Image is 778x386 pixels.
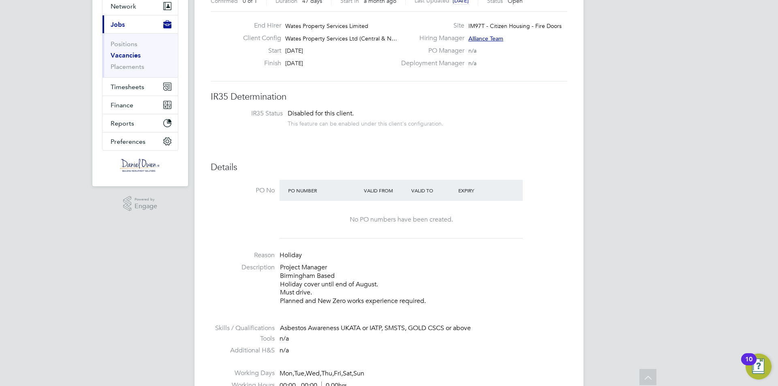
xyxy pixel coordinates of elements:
label: Description [211,263,275,272]
button: Reports [103,114,178,132]
span: [DATE] [285,60,303,67]
span: Engage [135,203,157,210]
span: Finance [111,101,133,109]
label: Site [396,21,464,30]
div: Valid To [409,183,457,198]
button: Open Resource Center, 10 new notifications [746,354,772,380]
span: Mon, [280,369,294,377]
span: IM97T - Citizen Housing - Fire Doors [468,22,562,30]
span: [DATE] [285,47,303,54]
span: Timesheets [111,83,144,91]
label: Deployment Manager [396,59,464,68]
div: 10 [745,359,752,370]
span: Alliance Team [468,35,503,42]
a: Placements [111,63,144,70]
span: Wates Property Services Ltd (Central & N… [285,35,397,42]
span: Wed, [306,369,321,377]
span: Sat, [343,369,353,377]
a: Powered byEngage [123,196,158,211]
label: PO No [211,186,275,195]
label: Reason [211,251,275,260]
div: Expiry [456,183,504,198]
span: Disabled for this client. [288,109,354,117]
button: Finance [103,96,178,114]
span: Wates Property Services Limited [285,22,368,30]
a: Vacancies [111,51,141,59]
label: IR35 Status [219,109,283,118]
span: Thu, [321,369,334,377]
div: Valid From [362,183,409,198]
a: Go to home page [102,159,178,172]
label: Hiring Manager [396,34,464,43]
button: Preferences [103,132,178,150]
span: n/a [280,335,289,343]
label: Tools [211,335,275,343]
label: Skills / Qualifications [211,324,275,333]
span: Sun [353,369,364,377]
h3: IR35 Determination [211,91,567,103]
span: n/a [280,346,289,354]
label: Start [237,47,281,55]
label: Finish [237,59,281,68]
span: Holiday [280,251,302,259]
p: Project Manager Birmingham Based Holiday cover until end of August. Must drive. Planned and New Z... [280,263,567,305]
label: End Hirer [237,21,281,30]
span: Fri, [334,369,343,377]
div: No PO numbers have been created. [288,215,515,224]
span: Preferences [111,138,145,145]
span: Tue, [294,369,306,377]
span: n/a [468,60,477,67]
label: Client Config [237,34,281,43]
span: Network [111,2,136,10]
img: danielowen-logo-retina.png [120,159,160,172]
a: Positions [111,40,137,48]
button: Timesheets [103,78,178,96]
div: This feature can be enabled under this client's configuration. [288,118,443,127]
label: Working Days [211,369,275,377]
span: Reports [111,119,134,127]
label: PO Manager [396,47,464,55]
div: PO Number [286,183,362,198]
div: Asbestos Awareness UKATA or IATP, SMSTS, GOLD CSCS or above [280,324,567,333]
span: n/a [468,47,477,54]
span: Jobs [111,21,125,28]
span: Powered by [135,196,157,203]
div: Jobs [103,33,178,77]
h3: Details [211,162,567,173]
label: Additional H&S [211,346,275,355]
button: Jobs [103,15,178,33]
